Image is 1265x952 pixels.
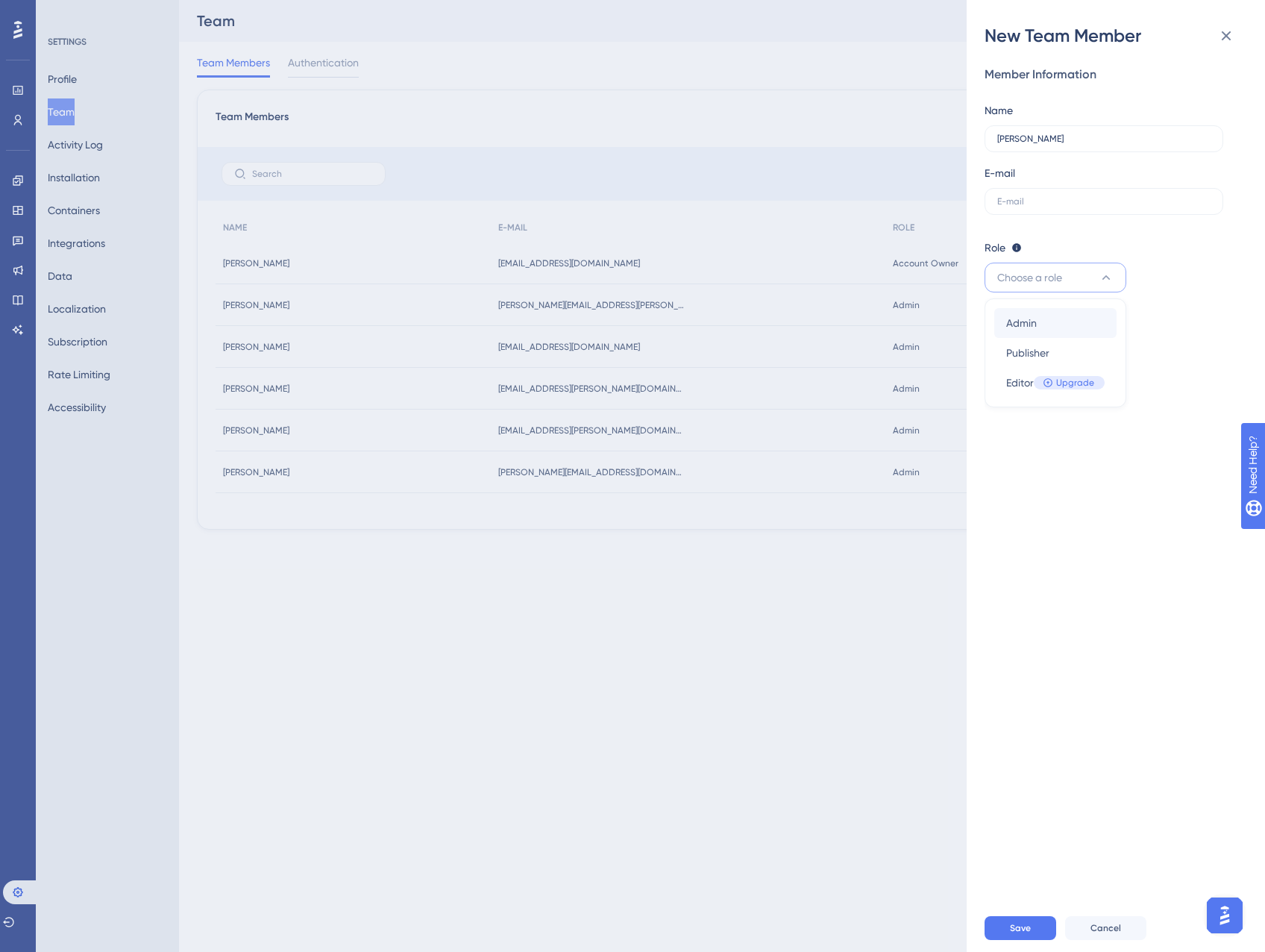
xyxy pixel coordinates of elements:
button: Cancel [1065,916,1146,940]
div: Name [985,101,1013,119]
span: Save [1010,922,1031,934]
span: Publisher [1006,344,1049,362]
span: Need Help? [35,4,93,22]
div: Member Information [985,66,1235,84]
span: Admin [1006,314,1037,332]
span: Cancel [1090,922,1121,934]
iframe: UserGuiding AI Assistant Launcher [1202,893,1247,938]
button: Save [985,916,1056,940]
input: E-mail [997,196,1211,207]
button: Publisher [994,338,1117,368]
span: Upgrade [1056,377,1094,389]
span: Choose a role [997,269,1062,286]
button: EditorUpgrade [994,368,1117,398]
div: Editor [1006,374,1105,392]
div: New Team Member [985,24,1247,48]
input: Name [997,134,1211,144]
div: E-mail [985,164,1015,182]
button: Choose a role [985,263,1126,292]
button: Admin [994,308,1117,338]
span: Role [985,239,1005,257]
